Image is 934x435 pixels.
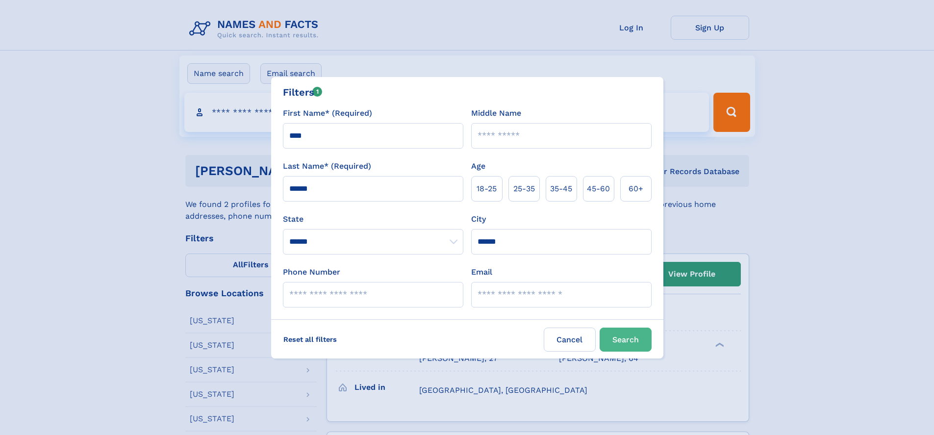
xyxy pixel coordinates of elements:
button: Search [600,328,652,352]
span: 25‑35 [513,183,535,195]
span: 60+ [629,183,643,195]
span: 18‑25 [477,183,497,195]
label: Cancel [544,328,596,352]
span: 45‑60 [587,183,610,195]
span: 35‑45 [550,183,572,195]
label: Email [471,266,492,278]
label: Age [471,160,485,172]
label: Middle Name [471,107,521,119]
label: First Name* (Required) [283,107,372,119]
label: Phone Number [283,266,340,278]
label: Reset all filters [277,328,343,351]
label: Last Name* (Required) [283,160,371,172]
div: Filters [283,85,323,100]
label: State [283,213,463,225]
label: City [471,213,486,225]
